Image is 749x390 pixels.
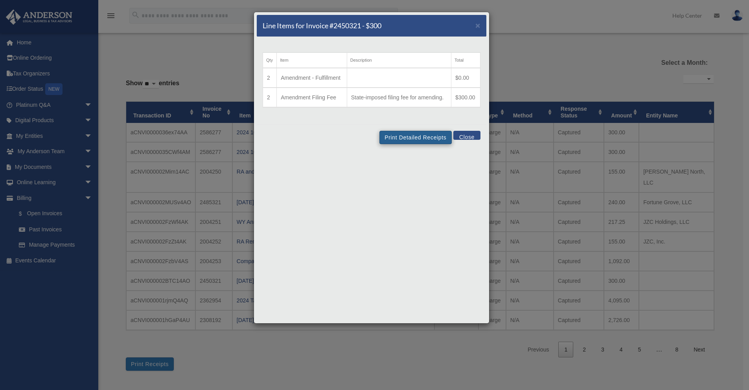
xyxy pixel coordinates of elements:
[475,21,480,29] button: Close
[263,68,277,88] td: 2
[263,53,277,68] th: Qty
[379,131,451,144] button: Print Detailed Receipts
[277,53,347,68] th: Item
[451,88,480,107] td: $300.00
[277,68,347,88] td: Amendment - Fulfillment
[475,21,480,30] span: ×
[451,68,480,88] td: $0.00
[347,53,451,68] th: Description
[277,88,347,107] td: Amendment Filing Fee
[263,21,381,31] h5: Line Items for Invoice #2450321 - $300
[453,131,480,140] button: Close
[263,88,277,107] td: 2
[347,88,451,107] td: State-imposed filing fee for amending.
[451,53,480,68] th: Total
